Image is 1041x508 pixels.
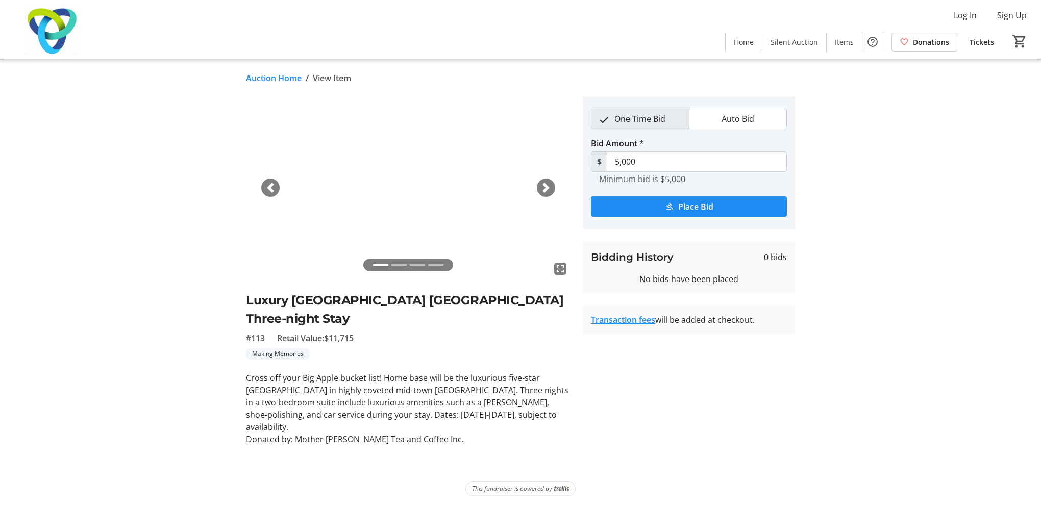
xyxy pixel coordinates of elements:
[246,291,571,328] h2: Luxury [GEOGRAPHIC_DATA] [GEOGRAPHIC_DATA] Three-night Stay
[715,109,760,129] span: Auto Bid
[599,174,685,184] tr-hint: Minimum bid is $5,000
[591,151,607,172] span: $
[591,273,787,285] div: No bids have been placed
[913,37,949,47] span: Donations
[246,348,310,360] tr-label-badge: Making Memories
[734,37,754,47] span: Home
[313,72,351,84] span: View Item
[554,263,566,275] mat-icon: fullscreen
[306,72,309,84] span: /
[997,9,1027,21] span: Sign Up
[591,137,644,149] label: Bid Amount *
[246,96,571,279] img: Image
[862,32,883,52] button: Help
[771,37,818,47] span: Silent Auction
[946,7,985,23] button: Log In
[246,72,302,84] a: Auction Home
[591,314,787,326] div: will be added at checkout.
[6,4,97,55] img: Trillium Health Partners Foundation's Logo
[678,200,713,213] span: Place Bid
[554,485,569,492] img: Trellis Logo
[591,196,787,217] button: Place Bid
[608,109,672,129] span: One Time Bid
[591,249,674,265] h3: Bidding History
[970,37,994,47] span: Tickets
[726,33,762,52] a: Home
[246,372,571,433] p: Cross off your Big Apple bucket list! Home base will be the luxurious five-star [GEOGRAPHIC_DATA]...
[835,37,854,47] span: Items
[827,33,862,52] a: Items
[954,9,977,21] span: Log In
[246,332,265,344] span: #113
[277,332,354,344] span: Retail Value: $11,715
[246,433,571,445] p: Donated by: Mother [PERSON_NAME] Tea and Coffee Inc.
[472,484,552,493] span: This fundraiser is powered by
[989,7,1035,23] button: Sign Up
[961,33,1002,52] a: Tickets
[891,33,957,52] a: Donations
[762,33,826,52] a: Silent Auction
[1010,32,1029,50] button: Cart
[591,314,655,325] a: Transaction fees
[764,251,787,263] span: 0 bids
